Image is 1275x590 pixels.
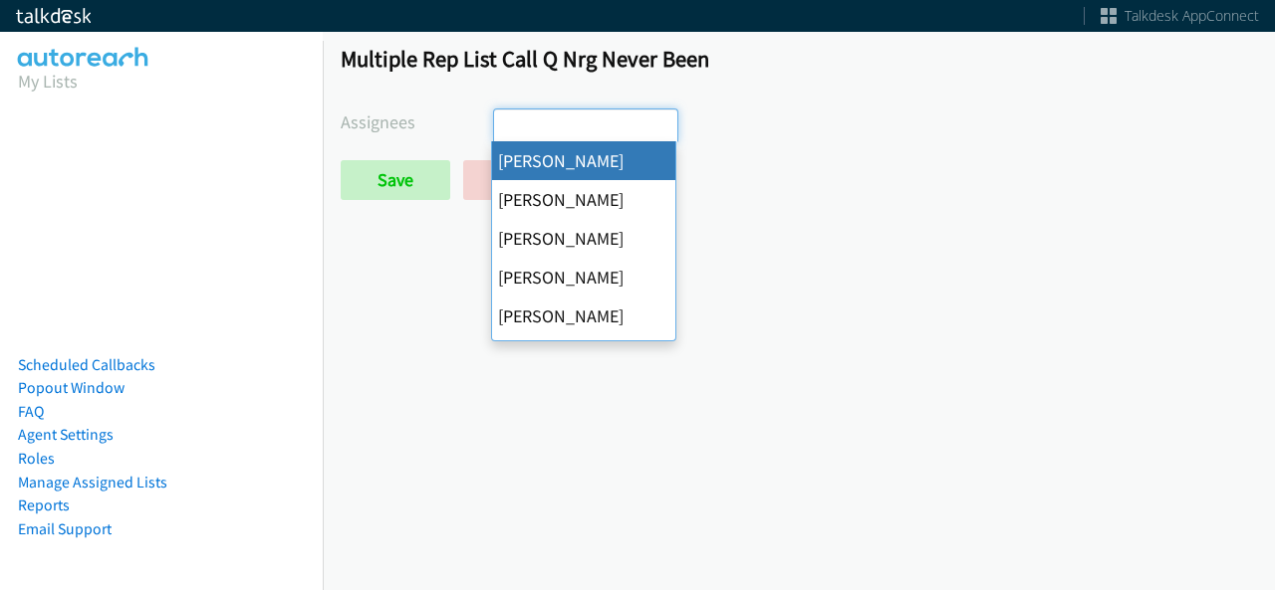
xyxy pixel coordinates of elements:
[18,402,44,421] a: FAQ
[18,449,55,468] a: Roles
[492,141,675,180] li: [PERSON_NAME]
[492,219,675,258] li: [PERSON_NAME]
[492,335,675,374] li: [PERSON_NAME]
[18,519,112,538] a: Email Support
[341,160,450,200] input: Save
[341,45,1257,73] h1: Multiple Rep List Call Q Nrg Never Been
[492,180,675,219] li: [PERSON_NAME]
[1101,6,1259,26] a: Talkdesk AppConnect
[341,108,493,135] label: Assignees
[18,70,78,93] a: My Lists
[18,473,167,492] a: Manage Assigned Lists
[18,355,155,374] a: Scheduled Callbacks
[492,258,675,296] li: [PERSON_NAME]
[18,495,70,514] a: Reports
[18,425,114,444] a: Agent Settings
[463,160,574,200] a: Back
[492,296,675,335] li: [PERSON_NAME]
[18,378,125,397] a: Popout Window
